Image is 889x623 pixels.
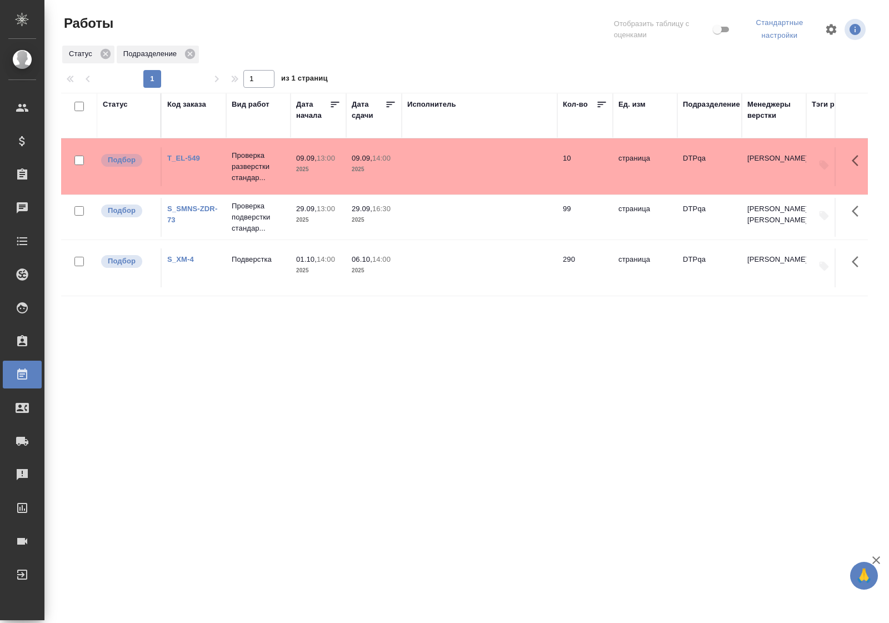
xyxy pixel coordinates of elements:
[618,99,646,110] div: Ед. изм
[557,147,613,186] td: 10
[812,99,857,110] div: Тэги работы
[108,154,136,166] p: Подбор
[812,254,836,278] button: Добавить тэги
[317,154,335,162] p: 13:00
[747,254,801,265] p: [PERSON_NAME]
[850,562,878,590] button: 🙏
[61,14,113,32] span: Работы
[352,164,396,175] p: 2025
[557,248,613,287] td: 290
[167,205,217,224] a: S_SMNS-ZDR-73
[232,99,269,110] div: Вид работ
[100,203,155,218] div: Можно подбирать исполнителей
[677,147,742,186] td: DTPqa
[232,150,285,183] p: Проверка разверстки стандар...
[296,154,317,162] p: 09.09,
[812,153,836,177] button: Добавить тэги
[407,99,456,110] div: Исполнитель
[62,46,114,63] div: Статус
[352,99,385,121] div: Дата сдачи
[372,255,391,263] p: 14:00
[167,99,206,110] div: Код заказа
[123,48,181,59] p: Подразделение
[352,255,372,263] p: 06.10,
[352,154,372,162] p: 09.09,
[167,154,200,162] a: T_EL-549
[232,254,285,265] p: Подверстка
[812,203,836,228] button: Добавить тэги
[69,48,96,59] p: Статус
[372,154,391,162] p: 14:00
[296,99,329,121] div: Дата начала
[317,255,335,263] p: 14:00
[232,201,285,234] p: Проверка подверстки стандар...
[747,99,801,121] div: Менеджеры верстки
[100,254,155,269] div: Можно подбирать исполнителей
[613,248,677,287] td: страница
[296,255,317,263] p: 01.10,
[613,198,677,237] td: страница
[296,205,317,213] p: 29.09,
[103,99,128,110] div: Статус
[557,198,613,237] td: 99
[372,205,391,213] p: 16:30
[845,248,872,275] button: Здесь прячутся важные кнопки
[167,255,194,263] a: S_XM-4
[100,153,155,168] div: Можно подбирать исполнителей
[845,198,872,225] button: Здесь прячутся важные кнопки
[352,265,396,276] p: 2025
[281,72,328,88] span: из 1 страниц
[108,256,136,267] p: Подбор
[352,215,396,226] p: 2025
[563,99,588,110] div: Кол-во
[108,205,136,216] p: Подбор
[677,198,742,237] td: DTPqa
[855,564,873,587] span: 🙏
[296,265,341,276] p: 2025
[845,147,872,174] button: Здесь прячутся важные кнопки
[117,46,199,63] div: Подразделение
[845,19,868,40] span: Посмотреть информацию
[677,248,742,287] td: DTPqa
[614,18,711,41] span: Отобразить таблицу с оценками
[317,205,335,213] p: 13:00
[741,14,818,44] div: split button
[296,164,341,175] p: 2025
[818,16,845,43] span: Настроить таблицу
[352,205,372,213] p: 29.09,
[747,153,801,164] p: [PERSON_NAME]
[613,147,677,186] td: страница
[296,215,341,226] p: 2025
[683,99,740,110] div: Подразделение
[747,203,801,226] p: [PERSON_NAME], [PERSON_NAME]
